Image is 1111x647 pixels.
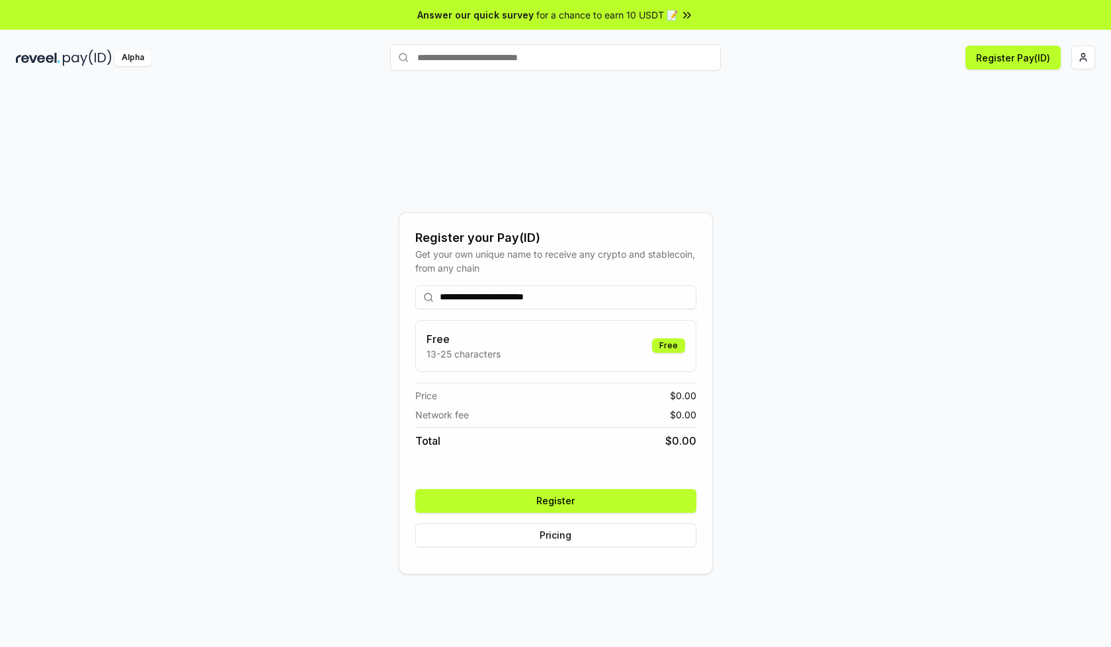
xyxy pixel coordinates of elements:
span: for a chance to earn 10 USDT 📝 [536,8,678,22]
button: Register Pay(ID) [966,46,1061,69]
div: Register your Pay(ID) [415,229,696,247]
span: Total [415,433,440,449]
span: $ 0.00 [670,389,696,402]
button: Register [415,489,696,513]
div: Free [652,338,685,353]
img: reveel_dark [16,50,60,66]
div: Alpha [114,50,151,66]
span: $ 0.00 [670,408,696,422]
img: pay_id [63,50,112,66]
p: 13-25 characters [427,347,501,361]
div: Get your own unique name to receive any crypto and stablecoin, from any chain [415,247,696,275]
h3: Free [427,331,501,347]
button: Pricing [415,523,696,547]
span: Price [415,389,437,402]
span: $ 0.00 [665,433,696,449]
span: Answer our quick survey [417,8,534,22]
span: Network fee [415,408,469,422]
